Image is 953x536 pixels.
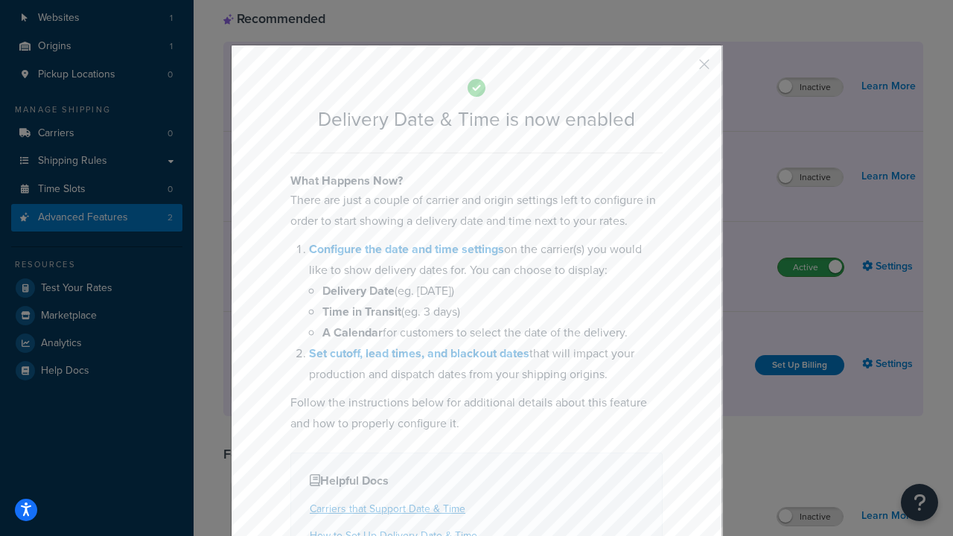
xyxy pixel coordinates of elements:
b: A Calendar [322,324,383,341]
li: that will impact your production and dispatch dates from your shipping origins. [309,343,663,385]
li: for customers to select the date of the delivery. [322,322,663,343]
p: Follow the instructions below for additional details about this feature and how to properly confi... [290,392,663,434]
li: (eg. [DATE]) [322,281,663,301]
li: (eg. 3 days) [322,301,663,322]
p: There are just a couple of carrier and origin settings left to configure in order to start showin... [290,190,663,232]
b: Delivery Date [322,282,395,299]
a: Carriers that Support Date & Time [310,501,465,517]
b: Time in Transit [322,303,401,320]
li: on the carrier(s) you would like to show delivery dates for. You can choose to display: [309,239,663,343]
a: Configure the date and time settings [309,240,504,258]
a: Set cutoff, lead times, and blackout dates [309,345,529,362]
h4: Helpful Docs [310,472,643,490]
h4: What Happens Now? [290,172,663,190]
h2: Delivery Date & Time is now enabled [290,109,663,130]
